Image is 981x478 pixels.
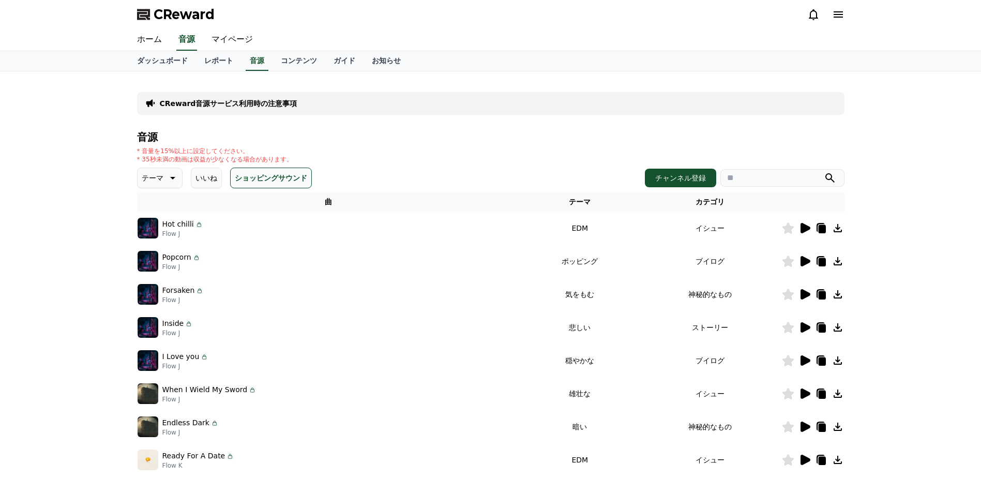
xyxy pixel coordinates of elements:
[137,168,183,188] button: テーマ
[137,147,293,155] p: * 音量を15%以上に設定してください。
[162,263,201,271] p: Flow J
[639,377,781,410] td: イシュー
[137,131,844,143] h4: 音源
[520,344,639,377] td: 穏やかな
[162,318,184,329] p: Inside
[246,51,268,71] a: 音源
[639,192,781,212] th: カテゴリ
[138,450,158,470] img: music
[520,377,639,410] td: 雄壮な
[138,284,158,305] img: music
[520,278,639,311] td: 気をもむ
[162,351,200,362] p: I Love you
[162,395,257,404] p: Flow J
[639,245,781,278] td: ブイログ
[162,362,209,370] p: Flow J
[154,6,215,23] span: CReward
[191,168,222,188] button: いいね
[162,417,209,428] p: Endless Dark
[138,416,158,437] img: music
[645,169,716,187] button: チャンネル登録
[162,451,225,461] p: Ready For A Date
[137,155,293,163] p: * 35秒未満の動画は収益が少なくなる場合があります。
[162,461,235,470] p: Flow K
[639,311,781,344] td: ストーリー
[138,218,158,238] img: music
[639,410,781,443] td: 神秘的なもの
[162,384,248,395] p: When I Wield My Sword
[176,29,197,51] a: 音源
[639,212,781,245] td: イシュー
[196,51,242,71] a: レポート
[639,344,781,377] td: ブイログ
[325,51,364,71] a: ガイド
[639,278,781,311] td: 神秘的なもの
[129,51,196,71] a: ダッシュボード
[162,296,204,304] p: Flow J
[520,245,639,278] td: ポッピング
[138,251,158,272] img: music
[137,6,215,23] a: CReward
[142,171,163,185] p: テーマ
[138,383,158,404] img: music
[273,51,325,71] a: コンテンツ
[138,350,158,371] img: music
[520,192,639,212] th: テーマ
[520,311,639,344] td: 悲しい
[162,230,203,238] p: Flow J
[230,168,312,188] button: ショッピングサウンド
[520,410,639,443] td: 暗い
[162,219,194,230] p: Hot chilli
[160,98,297,109] a: CReward音源サービス利用時の注意事項
[129,29,170,51] a: ホーム
[162,428,219,437] p: Flow J
[639,443,781,476] td: イシュー
[162,252,191,263] p: Popcorn
[520,212,639,245] td: EDM
[162,285,195,296] p: Forsaken
[138,317,158,338] img: music
[162,329,193,337] p: Flow J
[364,51,409,71] a: お知らせ
[137,192,521,212] th: 曲
[203,29,261,51] a: マイページ
[520,443,639,476] td: EDM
